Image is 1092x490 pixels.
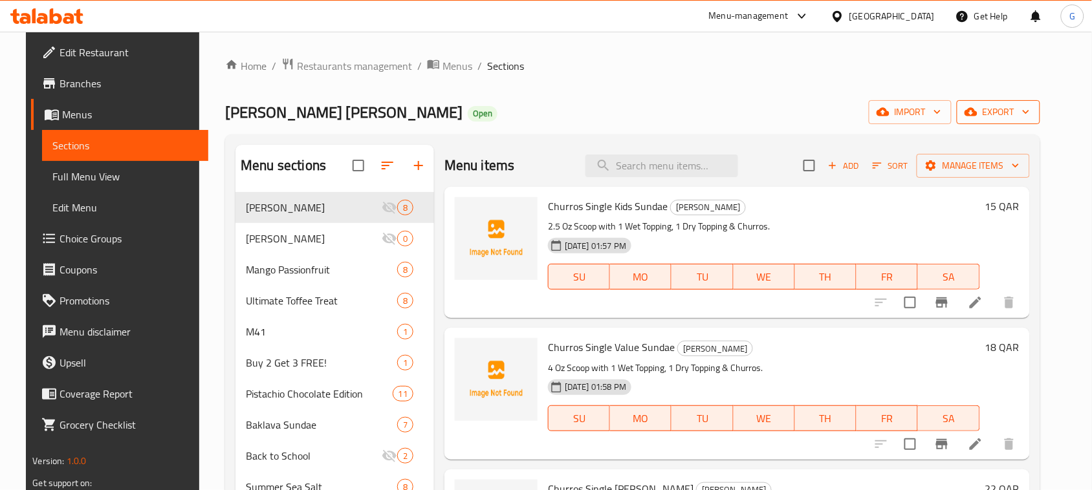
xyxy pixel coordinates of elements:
button: SU [548,405,610,431]
div: items [397,448,413,463]
nav: breadcrumb [225,58,1040,74]
span: SU [554,268,605,286]
a: Menu disclaimer [31,316,208,347]
div: Churros Sundae [246,231,382,246]
p: 2.5 Oz Scoop with 1 Wet Topping, 1 Dry Topping & Churros. [548,218,980,235]
span: Sort items [864,156,917,176]
a: Grocery Checklist [31,409,208,440]
span: [PERSON_NAME] [246,200,382,215]
button: TH [795,264,857,290]
button: Manage items [917,154,1030,178]
span: 8 [398,202,413,214]
button: Branch-specific-item [926,429,957,460]
li: / [417,58,422,74]
a: Menus [427,58,472,74]
span: 2 [398,450,413,462]
span: Ultimate Toffee Treat [246,293,397,308]
h2: Menu items [444,156,515,175]
span: Add [826,158,861,173]
img: Churros Single Value Sundae [455,338,538,421]
span: Sections [52,138,198,153]
a: Home [225,58,267,74]
span: Churros Single Kids Sundae [548,197,668,216]
span: FR [862,268,913,286]
div: items [397,324,413,339]
span: export [967,104,1030,120]
a: Promotions [31,285,208,316]
button: import [869,100,952,124]
span: Mango Passionfruit [246,262,397,277]
p: 4 Oz Scoop with 1 Wet Topping, 1 Dry Topping & Churros. [548,360,980,376]
span: import [879,104,941,120]
span: Select to update [897,431,924,458]
span: Sort sections [372,150,403,181]
div: items [397,417,413,432]
span: Restaurants management [297,58,412,74]
a: Menus [31,99,208,130]
a: Sections [42,130,208,161]
div: Churros Sundae [246,200,382,215]
span: 1.0.0 [67,453,87,469]
span: FR [862,409,913,428]
span: 1 [398,357,413,369]
span: TU [677,268,728,286]
span: Menus [62,107,198,122]
span: Branches [60,76,198,91]
div: Churros Sundae [677,341,753,356]
span: SA [923,409,974,428]
span: 7 [398,419,413,431]
button: export [957,100,1040,124]
div: items [393,386,413,401]
img: Churros Single Kids Sundae [455,197,538,280]
a: Coupons [31,254,208,285]
li: / [272,58,276,74]
span: [PERSON_NAME] [PERSON_NAME] [225,98,463,127]
span: Edit Restaurant [60,45,198,60]
div: items [397,231,413,246]
button: Sort [869,156,912,176]
button: delete [994,429,1025,460]
a: Full Menu View [42,161,208,192]
span: MO [615,268,666,286]
span: Back to School [246,448,382,463]
button: WE [734,264,795,290]
span: G [1069,9,1075,23]
a: Branches [31,68,208,99]
span: Version: [32,453,64,469]
span: Menu disclaimer [60,324,198,339]
a: Edit menu item [968,295,983,310]
span: MO [615,409,666,428]
a: Upsell [31,347,208,378]
button: WE [734,405,795,431]
button: SU [548,264,610,290]
span: Manage items [927,158,1020,174]
span: Coverage Report [60,386,198,401]
button: FR [857,405,918,431]
span: Choice Groups [60,231,198,246]
span: [DATE] 01:57 PM [560,240,631,252]
span: 11 [393,388,413,400]
div: items [397,262,413,277]
input: search [585,154,738,177]
button: TU [672,405,733,431]
div: M411 [235,316,434,347]
svg: Inactive section [382,231,397,246]
span: Churros Single Value Sundae [548,337,675,357]
span: WE [739,268,790,286]
button: Add [823,156,864,176]
span: Pistachio Chocolate Edition [246,386,393,401]
span: Sort [873,158,908,173]
span: Baklava Sundae [246,417,397,432]
button: SA [918,264,979,290]
button: Add section [403,150,434,181]
svg: Inactive section [382,200,397,215]
span: Grocery Checklist [60,417,198,432]
span: SU [554,409,605,428]
div: items [397,200,413,215]
div: Buy 2 Get 3 FREE! [246,355,397,370]
div: [PERSON_NAME]0 [235,223,434,254]
a: Restaurants management [281,58,412,74]
span: 0 [398,233,413,245]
